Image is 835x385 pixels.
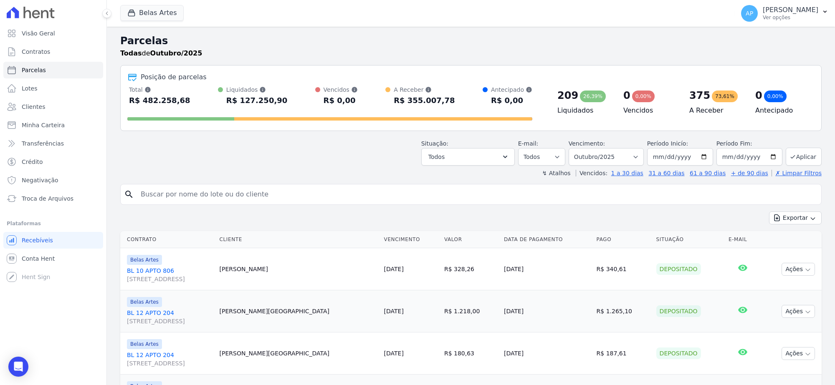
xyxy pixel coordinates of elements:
td: R$ 1.265,10 [593,290,653,332]
span: Recebíveis [22,236,53,244]
th: Situação [653,231,725,248]
td: R$ 340,61 [593,248,653,290]
label: ↯ Atalhos [542,170,570,176]
a: [DATE] [384,266,404,272]
span: Belas Artes [127,339,162,349]
div: Plataformas [7,219,100,229]
th: E-mail [725,231,761,248]
label: Situação: [421,140,448,147]
a: [DATE] [384,350,404,357]
div: Posição de parcelas [141,72,207,82]
a: Negativação [3,172,103,189]
label: Período Fim: [716,139,782,148]
span: [STREET_ADDRESS] [127,275,213,283]
td: [DATE] [501,290,593,332]
td: R$ 1.218,00 [441,290,501,332]
div: R$ 127.250,90 [226,94,288,107]
label: Período Inicío: [647,140,688,147]
a: ✗ Limpar Filtros [772,170,822,176]
input: Buscar por nome do lote ou do cliente [136,186,818,203]
a: Parcelas [3,62,103,78]
span: Crédito [22,158,43,166]
span: Negativação [22,176,58,184]
div: 0 [623,89,630,102]
a: BL 10 APTO 806[STREET_ADDRESS] [127,267,213,283]
a: Visão Geral [3,25,103,42]
h4: Liquidados [557,106,610,116]
strong: Todas [120,49,142,57]
h2: Parcelas [120,33,822,48]
td: [PERSON_NAME][GEOGRAPHIC_DATA] [216,332,381,375]
p: de [120,48,202,58]
div: Liquidados [226,86,288,94]
span: Troca de Arquivos [22,194,73,203]
a: Transferências [3,135,103,152]
div: 0,00% [632,91,655,102]
a: 1 a 30 dias [611,170,643,176]
td: [DATE] [501,332,593,375]
a: BL 12 APTO 204[STREET_ADDRESS] [127,351,213,367]
button: Todos [421,148,515,166]
td: [PERSON_NAME] [216,248,381,290]
span: AP [746,10,753,16]
a: [DATE] [384,308,404,315]
h4: A Receber [689,106,742,116]
div: 0 [755,89,762,102]
h4: Antecipado [755,106,808,116]
span: Parcelas [22,66,46,74]
button: Ações [782,347,815,360]
div: R$ 482.258,68 [129,94,190,107]
span: Minha Carteira [22,121,65,129]
td: R$ 187,61 [593,332,653,375]
strong: Outubro/2025 [150,49,202,57]
p: Ver opções [763,14,818,21]
span: Todos [428,152,445,162]
span: Belas Artes [127,297,162,307]
label: Vencimento: [569,140,605,147]
a: Lotes [3,80,103,97]
i: search [124,189,134,199]
div: Antecipado [491,86,532,94]
a: 61 a 90 dias [690,170,726,176]
button: Ações [782,263,815,276]
td: [PERSON_NAME][GEOGRAPHIC_DATA] [216,290,381,332]
span: [STREET_ADDRESS] [127,359,213,367]
button: Aplicar [786,148,822,166]
th: Vencimento [381,231,441,248]
div: 26,39% [580,91,606,102]
span: Conta Hent [22,254,55,263]
a: + de 90 dias [731,170,768,176]
label: Vencidos: [576,170,607,176]
td: [DATE] [501,248,593,290]
p: [PERSON_NAME] [763,6,818,14]
button: AP [PERSON_NAME] Ver opções [734,2,835,25]
div: Depositado [656,263,701,275]
label: E-mail: [518,140,539,147]
th: Pago [593,231,653,248]
td: R$ 180,63 [441,332,501,375]
div: Open Intercom Messenger [8,357,28,377]
a: Troca de Arquivos [3,190,103,207]
a: Conta Hent [3,250,103,267]
button: Belas Artes [120,5,184,21]
span: Transferências [22,139,64,148]
button: Exportar [769,211,822,224]
th: Data de Pagamento [501,231,593,248]
a: Minha Carteira [3,117,103,133]
span: Contratos [22,48,50,56]
span: Visão Geral [22,29,55,38]
button: Ações [782,305,815,318]
td: R$ 328,26 [441,248,501,290]
div: Depositado [656,347,701,359]
div: 375 [689,89,710,102]
div: 73,61% [712,91,738,102]
div: Vencidos [324,86,358,94]
span: Belas Artes [127,255,162,265]
a: BL 12 APTO 204[STREET_ADDRESS] [127,309,213,325]
div: Total [129,86,190,94]
th: Valor [441,231,501,248]
h4: Vencidos [623,106,676,116]
div: Depositado [656,305,701,317]
a: Recebíveis [3,232,103,249]
div: 209 [557,89,578,102]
